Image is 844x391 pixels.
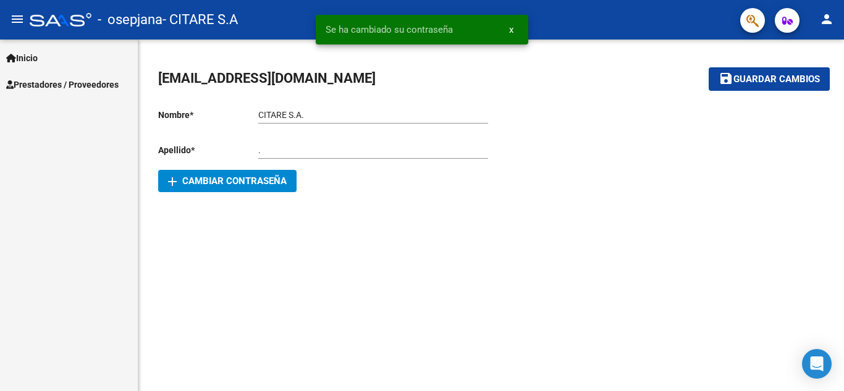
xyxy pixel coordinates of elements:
[509,24,513,35] span: x
[802,349,832,379] div: Open Intercom Messenger
[158,170,297,192] button: Cambiar Contraseña
[499,19,523,41] button: x
[162,6,238,33] span: - CITARE S.A
[158,143,258,157] p: Apellido
[10,12,25,27] mat-icon: menu
[326,23,453,36] span: Se ha cambiado su contraseña
[158,70,376,86] span: [EMAIL_ADDRESS][DOMAIN_NAME]
[709,67,830,90] button: Guardar cambios
[98,6,162,33] span: - osepjana
[819,12,834,27] mat-icon: person
[6,78,119,91] span: Prestadores / Proveedores
[168,175,287,187] span: Cambiar Contraseña
[165,174,180,189] mat-icon: add
[6,51,38,65] span: Inicio
[733,74,820,85] span: Guardar cambios
[719,71,733,86] mat-icon: save
[158,108,258,122] p: Nombre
